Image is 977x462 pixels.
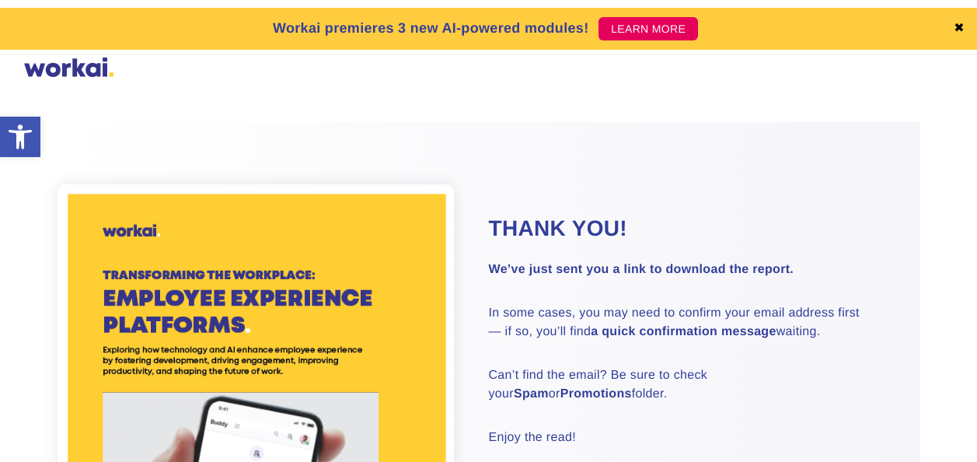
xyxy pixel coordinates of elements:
p: Enjoy the read! [489,429,881,447]
strong: a quick confirmation message [591,325,776,338]
strong: Spam [514,387,549,401]
a: ✖ [954,23,965,35]
strong: We’ve just sent you a link to download the report. [489,263,794,276]
strong: Promotions [560,387,632,401]
h2: Thank you! [489,214,881,243]
a: LEARN MORE [598,17,698,40]
p: Workai premieres 3 new AI-powered modules! [273,18,589,39]
p: Can’t find the email? Be sure to check your or folder. [489,366,881,404]
p: In some cases, you may need to confirm your email address first — if so, you’ll find waiting. [489,304,881,341]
